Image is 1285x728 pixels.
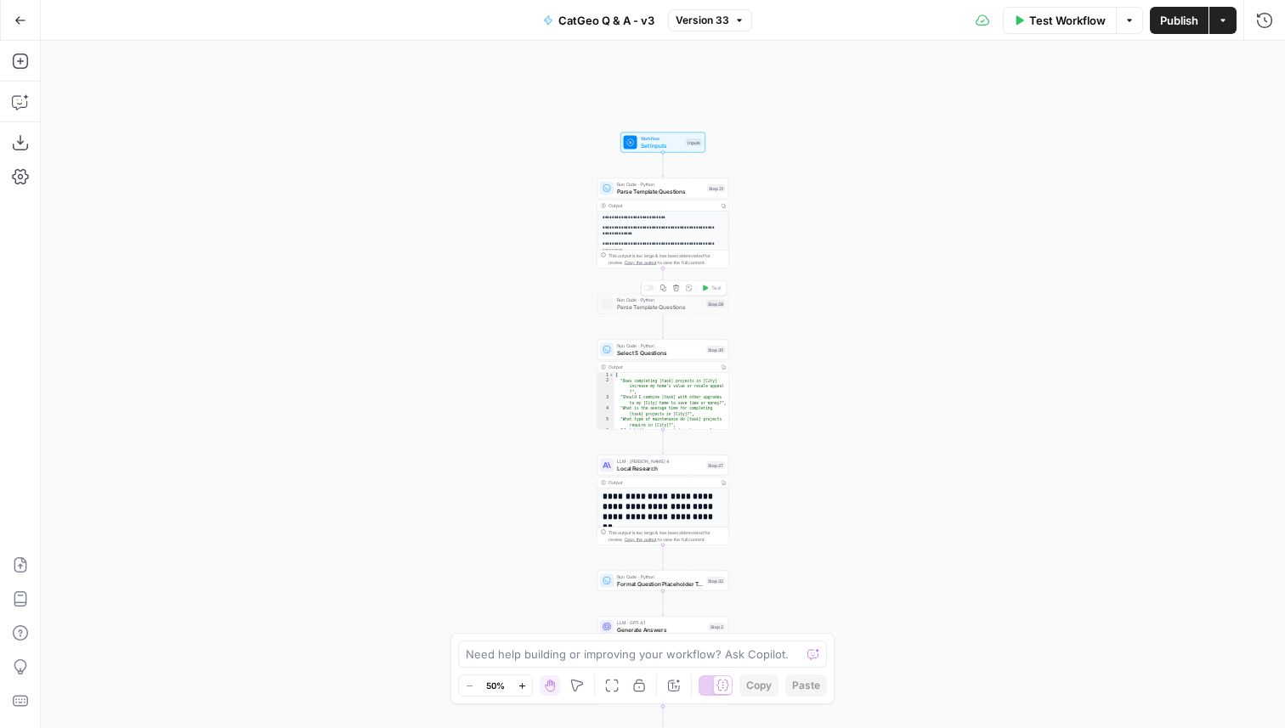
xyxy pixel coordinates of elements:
[617,181,704,188] span: Run Code · Python
[711,285,722,292] span: Test
[597,428,614,439] div: 6
[709,623,725,630] div: Step 2
[486,679,505,692] span: 50%
[609,479,716,486] div: Output
[662,430,665,454] g: Edge from step_30 to step_27
[641,135,683,142] span: Workflow
[625,260,657,265] span: Copy the output
[597,417,614,428] div: 5
[668,9,752,31] button: Version 33
[617,187,704,195] span: Parse Template Questions
[1160,12,1198,29] span: Publish
[609,202,716,209] div: Output
[617,619,705,626] span: LLM · GPT-4.1
[617,579,703,588] span: Format Question Placeholder Text
[625,537,657,542] span: Copy the output
[597,340,729,430] div: Run Code · PythonSelect 5 QuestionsStep 30Output[ "Does completing [task] projects in [City] incr...
[597,373,614,379] div: 1
[609,529,725,543] div: This output is too large & has been abbreviated for review. to view the full content.
[617,625,705,634] span: Generate Answers
[617,348,703,357] span: Select 5 Questions
[597,133,729,153] div: WorkflowSet InputsInputs
[676,13,729,28] span: Version 33
[1003,7,1116,34] button: Test Workflow
[706,300,725,308] div: Step 29
[707,184,725,192] div: Step 31
[617,296,703,303] span: Run Code · Python
[609,373,614,379] span: Toggle code folding, rows 1 through 7
[558,12,654,29] span: CatGeo Q & A - v3
[662,591,665,616] g: Edge from step_32 to step_2
[597,406,614,417] div: 4
[662,545,665,570] g: Edge from step_27 to step_32
[597,571,729,591] div: Run Code · PythonFormat Question Placeholder TextStep 32
[706,461,725,469] div: Step 27
[1150,7,1209,34] button: Publish
[662,153,665,178] g: Edge from start to step_31
[617,342,703,349] span: Run Code · Python
[641,141,683,150] span: Set Inputs
[617,464,703,472] span: Local Research
[597,378,614,395] div: 2
[706,577,725,584] div: Step 32
[609,252,725,266] div: This output is too large & has been abbreviated for review. to view the full content.
[609,364,716,370] div: Output
[699,283,725,294] button: Test
[617,573,703,580] span: Run Code · Python
[1029,12,1106,29] span: Test Workflow
[617,302,703,311] span: Parse Template Questions
[706,346,725,353] div: Step 30
[597,294,729,314] div: Run Code · PythonParse Template QuestionsStep 29Test
[533,7,665,34] button: CatGeo Q & A - v3
[617,458,703,465] span: LLM · [PERSON_NAME] 4
[746,678,772,693] span: Copy
[785,674,827,697] button: Paste
[739,674,778,697] button: Copy
[662,268,665,293] g: Edge from step_31 to step_29
[686,138,702,146] div: Inputs
[597,395,614,406] div: 3
[792,678,820,693] span: Paste
[662,314,665,339] g: Edge from step_29 to step_30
